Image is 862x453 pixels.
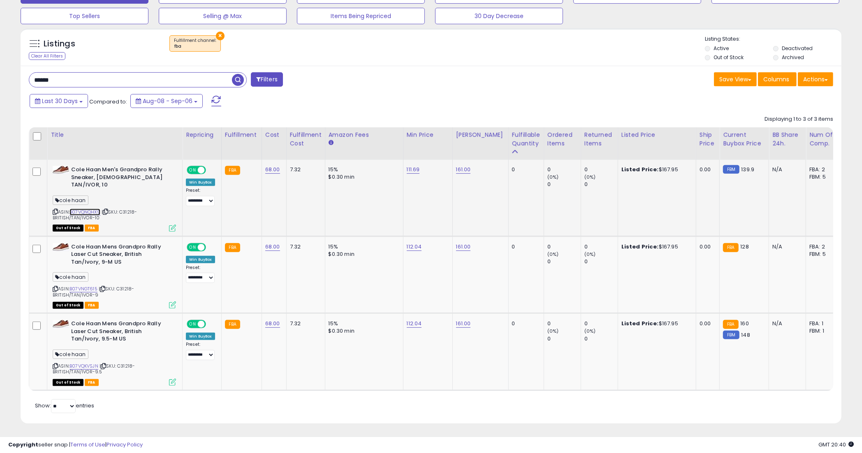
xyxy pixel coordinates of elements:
a: 68.00 [265,320,280,328]
div: 0 [547,335,581,343]
div: 15% [329,243,397,251]
b: Cole Haan Mens Grandpro Rally Laser Cut Sneaker, British Tan/Ivory, 9.5-M US [71,320,171,345]
span: cole haan [53,350,88,359]
div: Current Buybox Price [723,131,765,148]
span: ON [188,167,198,174]
label: Archived [782,54,804,61]
small: (0%) [584,251,596,258]
small: (0%) [547,251,559,258]
div: Fulfillable Quantity [512,131,540,148]
div: Returned Items [584,131,614,148]
b: Cole Haan Mens Grandpro Rally Laser Cut Sneaker, British Tan/Ivory, 9-M US [71,243,171,268]
small: FBM [723,165,739,174]
label: Out of Stock [714,54,744,61]
img: 41-yWBm2QVL._SL40_.jpg [53,243,69,251]
button: 30 Day Decrease [435,8,563,24]
a: 68.00 [265,166,280,174]
span: Compared to: [89,98,127,106]
div: N/A [772,320,799,327]
div: 0 [547,166,581,173]
span: | SKU: C31218-BRITISH/TAN/IVOR-10 [53,209,137,221]
div: Amazon Fees [329,131,400,139]
button: × [216,32,225,40]
div: 0 [584,258,618,265]
div: 15% [329,166,397,173]
div: Repricing [186,131,218,139]
small: FBA [225,166,240,175]
span: FBA [85,302,99,309]
span: | SKU: C31218-BRITISH/TAN/IVOR-9 [53,285,134,298]
div: BB Share 24h. [772,131,802,148]
small: (0%) [547,174,559,180]
button: Columns [758,72,797,86]
span: FBA [85,225,99,232]
span: All listings that are currently out of stock and unavailable for purchase on Amazon [53,379,83,386]
div: 0 [584,335,618,343]
div: FBM: 1 [809,327,837,335]
b: Listed Price: [621,166,659,173]
span: Columns [763,75,789,83]
span: 128 [741,243,749,251]
span: cole haan [53,195,88,205]
div: Ordered Items [547,131,577,148]
button: Filters [251,72,283,87]
div: Ship Price [700,131,716,148]
small: FBM [723,331,739,339]
div: 0 [512,243,538,251]
div: ASIN: [53,320,176,385]
div: 0.00 [700,320,713,327]
span: ON [188,244,198,251]
div: Clear All Filters [29,52,65,60]
div: Win BuyBox [186,179,215,186]
b: Listed Price: [621,320,659,327]
div: 7.32 [290,320,319,327]
div: FBM: 5 [809,173,837,181]
div: 7.32 [290,243,319,251]
h5: Listings [44,38,75,50]
div: 0 [584,243,618,251]
b: Cole Haan Men's Grandpro Rally Sneaker, [DEMOGRAPHIC_DATA] TAN/IVOR, 10 [71,166,171,191]
small: FBA [225,320,240,329]
span: FBA [85,379,99,386]
div: ASIN: [53,243,176,308]
span: 148 [742,331,750,339]
div: $0.30 min [329,173,397,181]
a: 161.00 [456,320,471,328]
p: Listing States: [705,35,841,43]
span: Show: entries [35,402,94,409]
small: (0%) [547,328,559,334]
a: B07VQKVSJN [70,363,98,370]
a: 161.00 [456,243,471,251]
button: Last 30 Days [30,94,88,108]
div: Listed Price [621,131,693,139]
a: B07VQNQHX9 [70,209,100,216]
a: 112.04 [407,243,422,251]
div: Cost [265,131,283,139]
span: cole haan [53,272,88,282]
a: B07VNGT615 [70,285,97,292]
div: seller snap | | [8,441,143,449]
div: 0 [512,320,538,327]
div: Title [51,131,179,139]
strong: Copyright [8,441,38,448]
div: 0 [584,181,618,188]
span: | SKU: C31218-BRITISH/TAN/IVOR-9.5 [53,363,135,375]
span: OFF [205,244,218,251]
a: 112.04 [407,320,422,328]
a: Privacy Policy [107,441,143,448]
button: Save View [714,72,757,86]
div: 0 [547,243,581,251]
div: Preset: [186,188,215,206]
img: 41-yWBm2QVL._SL40_.jpg [53,320,69,328]
button: Items Being Repriced [297,8,425,24]
span: 139.9 [742,166,755,173]
div: 0 [547,258,581,265]
small: FBA [723,320,738,329]
span: All listings that are currently out of stock and unavailable for purchase on Amazon [53,225,83,232]
div: Preset: [186,265,215,283]
div: Num of Comp. [809,131,839,148]
div: 0 [547,320,581,327]
div: N/A [772,243,799,251]
div: Fulfillment Cost [290,131,322,148]
div: FBA: 1 [809,320,837,327]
